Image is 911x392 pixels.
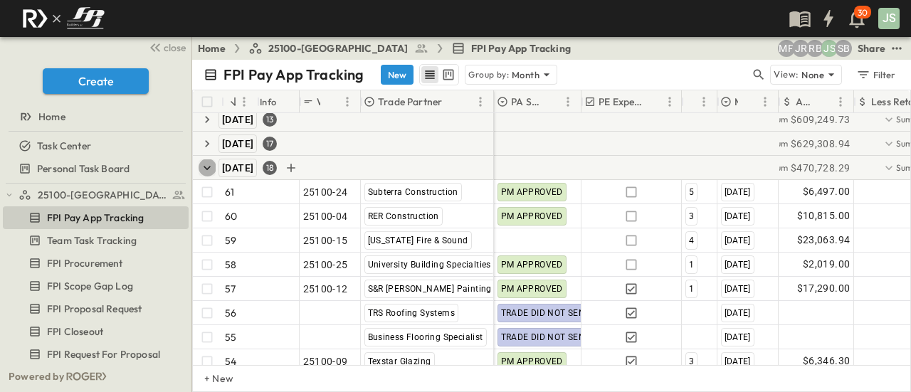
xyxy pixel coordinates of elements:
[37,139,91,153] span: Task Center
[368,284,492,294] span: S&R [PERSON_NAME] Painting
[263,137,277,151] div: 17
[317,95,320,109] p: WO#
[164,41,186,55] span: close
[501,284,563,294] span: PM APPROVED
[599,95,647,109] p: PE Expecting
[47,302,142,316] span: FPI Proposal Request
[381,65,414,85] button: New
[445,94,460,110] button: Sort
[778,40,795,57] div: Monica Pruteanu (mpruteanu@fpibuilders.com)
[725,260,751,270] span: [DATE]
[3,252,189,275] div: FPI Procurementtest
[858,41,885,55] div: Share
[222,114,253,125] span: [DATE]
[3,136,186,156] a: Task Center
[791,137,850,151] span: $629,308.94
[419,64,459,85] div: table view
[3,184,189,206] div: 25100-Vanguard Prep Schooltest
[816,94,832,110] button: Sort
[143,37,189,57] button: close
[225,282,236,296] p: 57
[471,41,571,55] span: FPI Pay App Tracking
[3,343,189,366] div: FPI Request For Proposaltest
[501,308,591,318] span: TRADE DID NOT SEND
[198,41,226,55] a: Home
[821,40,838,57] div: Jesse Sullivan (jsullivan@fpibuilders.com)
[47,324,103,339] span: FPI Closeout
[263,112,277,127] div: 13
[3,229,189,252] div: Team Task Trackingtest
[725,284,751,294] span: [DATE]
[772,137,789,149] p: Sum
[3,322,186,341] a: FPI Closeout
[248,41,428,55] a: 25100-[GEOGRAPHIC_DATA]
[47,256,123,270] span: FPI Procurement
[689,284,694,294] span: 1
[806,40,823,57] div: Regina Barnett (rbarnett@fpibuilders.com)
[368,356,431,366] span: Texstar Glazing
[222,138,253,149] span: [DATE]
[236,93,253,110] button: Menu
[303,354,348,369] span: 25100-09
[832,93,849,110] button: Menu
[797,208,851,224] span: $10,815.00
[803,256,851,272] span: $2,019.00
[225,330,236,344] p: 55
[3,276,186,296] a: FPI Scope Gap Log
[559,93,576,110] button: Menu
[791,161,850,175] span: $470,728.29
[368,187,458,197] span: Subterra Construction
[544,94,559,110] button: Sort
[368,211,439,221] span: RER Construction
[378,95,442,109] p: Trade Partner
[260,82,277,122] div: Info
[501,211,563,221] span: PM APPROVED
[439,66,457,83] button: kanban view
[47,211,144,225] span: FPI Pay App Tracking
[695,93,712,110] button: Menu
[257,90,300,113] div: Info
[772,113,789,125] p: Sum
[3,231,186,250] a: Team Task Tracking
[303,258,348,272] span: 25100-25
[3,159,186,179] a: Personal Task Board
[3,299,186,319] a: FPI Proposal Request
[3,275,189,297] div: FPI Scope Gap Logtest
[225,354,236,369] p: 54
[501,260,563,270] span: PM APPROVED
[725,187,751,197] span: [DATE]
[803,353,851,369] span: $6,346.30
[851,65,900,85] button: Filter
[421,66,438,83] button: row view
[198,41,579,55] nav: breadcrumbs
[774,67,799,83] p: View:
[368,332,483,342] span: Business Flooring Specialist
[835,40,852,57] div: Sterling Barnett (sterling@fpibuilders.com)
[858,7,868,18] p: 30
[501,356,563,366] span: PM APPROVED
[283,159,300,176] button: Add Row in Group
[303,185,348,199] span: 25100-24
[734,95,738,109] p: Month
[323,94,339,110] button: Sort
[3,253,186,273] a: FPI Procurement
[689,211,694,221] span: 3
[791,112,850,127] span: $609,249.73
[877,6,901,31] button: JS
[225,209,237,223] p: 60
[3,157,189,180] div: Personal Task Boardtest
[43,68,149,94] button: Create
[797,280,851,297] span: $17,290.00
[47,347,160,361] span: FPI Request For Proposal
[3,344,186,364] a: FPI Request For Proposal
[511,95,541,109] p: PA Status
[501,187,563,197] span: PM APPROVED
[725,235,751,245] span: [DATE]
[689,356,694,366] span: 3
[796,95,813,109] p: Amount
[725,332,751,342] span: [DATE]
[725,308,751,318] span: [DATE]
[19,185,186,205] a: 25100-Vanguard Prep School
[303,209,348,223] span: 25100-04
[17,4,110,33] img: c8d7d1ed905e502e8f77bf7063faec64e13b34fdb1f2bdd94b0e311fc34f8000.png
